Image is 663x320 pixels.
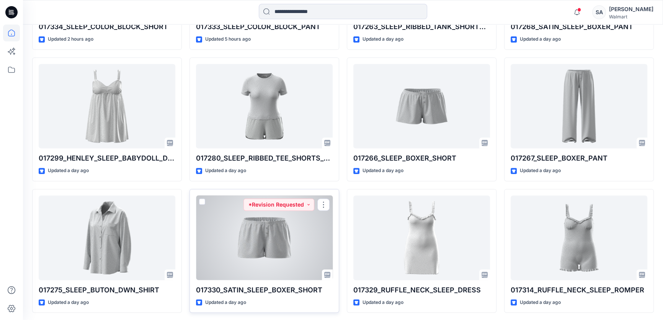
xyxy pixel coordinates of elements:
a: 017330_SATIN_SLEEP_BOXER_SHORT [196,195,333,280]
p: Updated a day ago [363,167,403,175]
p: 017267_SLEEP_BOXER_PANT [511,153,647,164]
p: 017268_SATIN_SLEEP_BOXER_PANT [511,21,647,32]
a: 017329_RUFFLE_NECK_SLEEP_DRESS [353,195,490,280]
p: Updated a day ago [205,299,246,307]
p: 017263_SLEEP_RIBBED_TANK_SHORTS_SET [353,21,490,32]
div: SA [592,5,606,19]
p: 017314_RUFFLE_NECK_SLEEP_ROMPER [511,285,647,295]
p: 017280_SLEEP_RIBBED_TEE_SHORTS_SET [196,153,333,164]
p: Updated a day ago [520,35,561,43]
p: 017330_SATIN_SLEEP_BOXER_SHORT [196,285,333,295]
p: 017334_SLEEP_COLOR_BLOCK_SHORT [39,21,175,32]
p: Updated a day ago [48,167,89,175]
p: Updated a day ago [520,299,561,307]
a: 017280_SLEEP_RIBBED_TEE_SHORTS_SET [196,64,333,149]
a: 017314_RUFFLE_NECK_SLEEP_ROMPER [511,195,647,280]
a: 017299_HENLEY_SLEEP_BABYDOLL_DRESS [39,64,175,149]
p: Updated 5 hours ago [205,35,251,43]
div: Walmart [609,14,653,20]
p: Updated a day ago [48,299,89,307]
p: Updated 2 hours ago [48,35,93,43]
p: 017266_SLEEP_BOXER_SHORT [353,153,490,164]
p: Updated a day ago [520,167,561,175]
a: 017267_SLEEP_BOXER_PANT [511,64,647,149]
p: 017333_SLEEP_COLOR_BLOCK_PANT [196,21,333,32]
p: 017275_SLEEP_BUTON_DWN_SHIRT [39,285,175,295]
a: 017275_SLEEP_BUTON_DWN_SHIRT [39,195,175,280]
p: Updated a day ago [363,299,403,307]
p: Updated a day ago [363,35,403,43]
p: 017299_HENLEY_SLEEP_BABYDOLL_DRESS [39,153,175,164]
div: [PERSON_NAME] [609,5,653,14]
p: Updated a day ago [205,167,246,175]
p: 017329_RUFFLE_NECK_SLEEP_DRESS [353,285,490,295]
a: 017266_SLEEP_BOXER_SHORT [353,64,490,149]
